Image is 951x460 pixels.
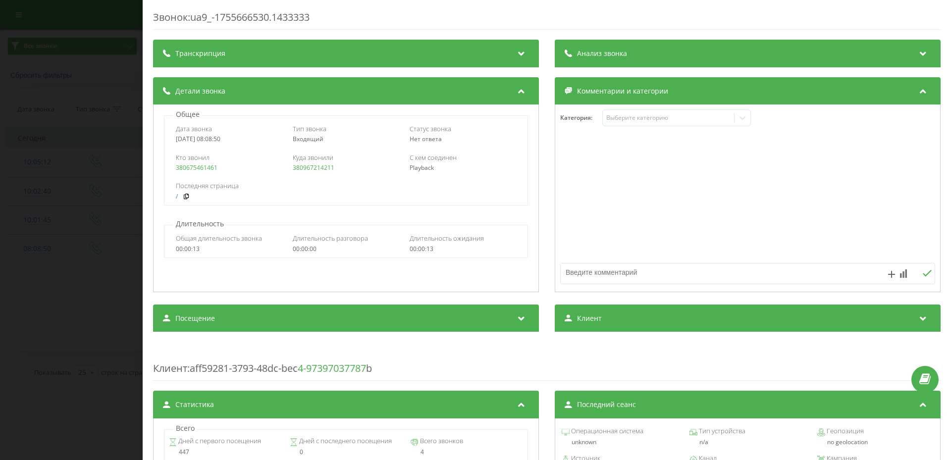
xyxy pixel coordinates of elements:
[293,153,333,162] span: Куда звонили
[577,400,636,409] span: Последний сеанс
[410,135,442,143] span: Нет ответа
[175,313,215,323] span: Посещение
[293,124,326,133] span: Тип звонка
[175,86,225,96] span: Детали звонка
[825,426,864,436] span: Геопозиция
[298,436,392,446] span: Дней с последнего посещения
[176,163,217,172] a: 380675461461
[606,114,730,122] div: Выберите категорию
[410,164,516,171] div: Playback
[570,426,643,436] span: Операционная система
[176,136,282,143] div: [DATE] 08:08:50
[153,361,187,375] span: Клиент
[562,439,678,446] div: unknown
[577,49,627,58] span: Анализ звонка
[173,109,202,119] p: Общее
[689,439,806,446] div: n/a
[175,400,214,409] span: Статистика
[176,246,282,253] div: 00:00:13
[560,114,602,121] h4: Категория :
[176,153,210,162] span: Кто звонил
[298,361,366,375] a: 4-97397037787
[290,449,402,456] div: 0
[173,423,197,433] p: Всего
[410,234,484,243] span: Длительность ожидания
[419,436,463,446] span: Всего звонков
[177,436,261,446] span: Дней с первого посещения
[153,10,941,30] div: Звонок : ua9_-1755666530.1433333
[176,193,178,200] a: /
[577,86,668,96] span: Комментарии и категории
[176,234,262,243] span: Общая длительность звонка
[176,181,239,190] span: Последняя страница
[697,426,745,436] span: Тип устройства
[293,163,334,172] a: 380967214211
[410,246,516,253] div: 00:00:13
[293,234,368,243] span: Длительность разговора
[411,449,523,456] div: 4
[153,342,941,381] div: : aff59281-3793-48dc-bec b
[410,153,457,162] span: С кем соединен
[175,49,225,58] span: Транскрипция
[577,313,602,323] span: Клиент
[410,124,451,133] span: Статус звонка
[169,449,281,456] div: 447
[173,219,226,229] p: Длительность
[293,246,399,253] div: 00:00:00
[176,124,212,133] span: Дата звонка
[817,439,934,446] div: no geolocation
[293,135,323,143] span: Входящий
